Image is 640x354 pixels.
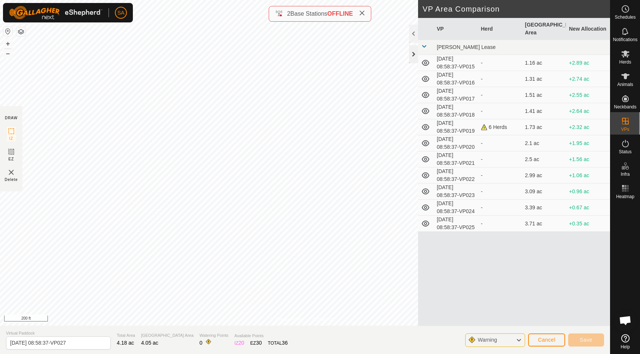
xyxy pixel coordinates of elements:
[615,15,636,19] span: Schedules
[481,139,519,147] div: -
[434,103,478,119] td: [DATE] 08:58:37-VP018
[566,103,610,119] td: +2.64 ac
[613,37,637,42] span: Notifications
[9,6,103,19] img: Gallagher Logo
[522,18,566,40] th: [GEOGRAPHIC_DATA] Area
[617,82,633,87] span: Animals
[234,339,244,347] div: IZ
[268,339,288,347] div: TOTAL
[481,75,519,83] div: -
[275,316,304,323] a: Privacy Policy
[616,194,634,199] span: Heatmap
[522,200,566,216] td: 3.39 ac
[238,340,244,346] span: 20
[434,135,478,151] td: [DATE] 08:58:37-VP020
[481,123,519,131] div: 6 Herds
[250,339,262,347] div: EZ
[141,340,158,346] span: 4.05 ac
[566,55,610,71] td: +2.89 ac
[9,156,14,162] span: EZ
[3,27,12,36] button: Reset Map
[481,156,519,163] div: -
[522,167,566,184] td: 2.99 ac
[522,216,566,232] td: 3.71 ac
[621,345,630,349] span: Help
[5,177,18,182] span: Delete
[327,10,353,17] span: OFFLINE
[522,151,566,167] td: 2.5 ac
[522,119,566,135] td: 1.73 ac
[434,167,478,184] td: [DATE] 08:58:37-VP022
[434,55,478,71] td: [DATE] 08:58:37-VP015
[3,49,12,58] button: –
[481,107,519,115] div: -
[614,309,637,332] div: Open chat
[481,91,519,99] div: -
[619,60,631,64] span: Herds
[580,337,592,343] span: Save
[528,333,565,347] button: Cancel
[522,184,566,200] td: 3.09 ac
[287,10,290,17] span: 2
[522,87,566,103] td: 1.51 ac
[290,10,327,17] span: Base Stations
[256,340,262,346] span: 30
[434,184,478,200] td: [DATE] 08:58:37-VP023
[566,135,610,151] td: +1.95 ac
[313,316,335,323] a: Contact Us
[434,18,478,40] th: VP
[481,204,519,212] div: -
[522,135,566,151] td: 2.1 ac
[9,136,13,141] span: IZ
[423,4,610,13] h2: VP Area Comparison
[478,337,497,343] span: Warning
[566,200,610,216] td: +0.67 ac
[199,340,202,346] span: 0
[481,188,519,196] div: -
[481,172,519,179] div: -
[566,167,610,184] td: +1.06 ac
[234,333,287,339] span: Available Points
[282,340,288,346] span: 36
[621,127,629,132] span: VPs
[522,103,566,119] td: 1.41 ac
[434,71,478,87] td: [DATE] 08:58:37-VP016
[434,87,478,103] td: [DATE] 08:58:37-VP017
[7,168,16,177] img: VP
[566,216,610,232] td: +0.35 ac
[566,151,610,167] td: +1.56 ac
[568,333,604,347] button: Save
[199,332,228,339] span: Watering Points
[434,151,478,167] td: [DATE] 08:58:37-VP021
[3,39,12,48] button: +
[621,172,630,176] span: Infra
[434,119,478,135] td: [DATE] 08:58:37-VP019
[5,115,18,121] div: DRAW
[16,27,25,36] button: Map Layers
[566,87,610,103] td: +2.55 ac
[6,330,111,336] span: Virtual Paddock
[619,150,631,154] span: Status
[481,59,519,67] div: -
[566,71,610,87] td: +2.74 ac
[481,220,519,228] div: -
[522,55,566,71] td: 1.16 ac
[522,71,566,87] td: 1.31 ac
[614,105,636,109] span: Neckbands
[437,44,496,50] span: [PERSON_NAME] Lease
[566,18,610,40] th: New Allocation
[117,340,134,346] span: 4.18 ac
[117,332,135,339] span: Total Area
[566,119,610,135] td: +2.32 ac
[434,216,478,232] td: [DATE] 08:58:37-VP025
[141,332,193,339] span: [GEOGRAPHIC_DATA] Area
[118,9,125,17] span: SA
[538,337,555,343] span: Cancel
[566,184,610,200] td: +0.96 ac
[434,200,478,216] td: [DATE] 08:58:37-VP024
[478,18,522,40] th: Herd
[610,331,640,352] a: Help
